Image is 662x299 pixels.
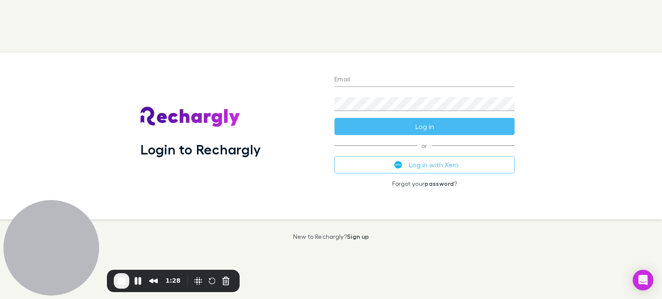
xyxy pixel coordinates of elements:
p: Forgot your ? [334,180,515,187]
img: Xero's logo [394,161,402,169]
a: Sign up [347,233,369,240]
h1: Login to Rechargly [141,141,261,157]
p: New to Rechargly? [293,233,369,240]
div: Open Intercom Messenger [633,270,653,290]
button: Log in with Xero [334,156,515,173]
a: password [425,180,454,187]
button: Log in [334,118,515,135]
img: Rechargly's Logo [141,107,240,127]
